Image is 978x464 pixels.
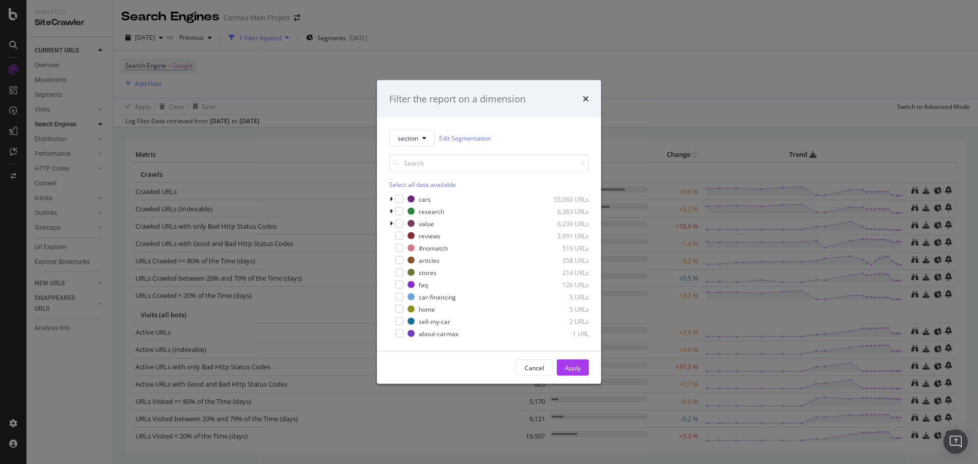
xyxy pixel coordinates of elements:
div: stores [419,268,437,277]
div: 2 URLs [539,317,589,325]
div: faq [419,280,428,289]
div: 126 URLs [539,280,589,289]
div: Filter the report on a dimension [389,92,526,105]
div: about-carmax [419,329,458,338]
div: 5 URLs [539,305,589,313]
div: home [419,305,435,313]
div: 6,383 URLs [539,207,589,215]
button: Apply [557,360,589,376]
div: 3,991 URLs [539,231,589,240]
button: section [389,130,435,146]
div: times [583,92,589,105]
button: Cancel [516,360,553,376]
div: 5 URLs [539,292,589,301]
div: cars [419,195,431,203]
div: value [419,219,434,228]
div: 6,239 URLs [539,219,589,228]
div: Select all data available [389,180,589,189]
input: Search [389,154,589,172]
div: 1 URL [539,329,589,338]
div: 214 URLs [539,268,589,277]
div: research [419,207,444,215]
span: section [398,133,418,142]
div: 516 URLs [539,243,589,252]
div: sell-my-car [419,317,450,325]
div: articles [419,256,440,264]
div: Apply [565,363,581,372]
div: Cancel [525,363,544,372]
div: #nomatch [419,243,448,252]
div: Open Intercom Messenger [943,429,968,454]
div: reviews [419,231,441,240]
div: 55,060 URLs [539,195,589,203]
div: car-financing [419,292,456,301]
a: Edit Segmentation [439,132,491,143]
div: 358 URLs [539,256,589,264]
div: modal [377,80,601,384]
